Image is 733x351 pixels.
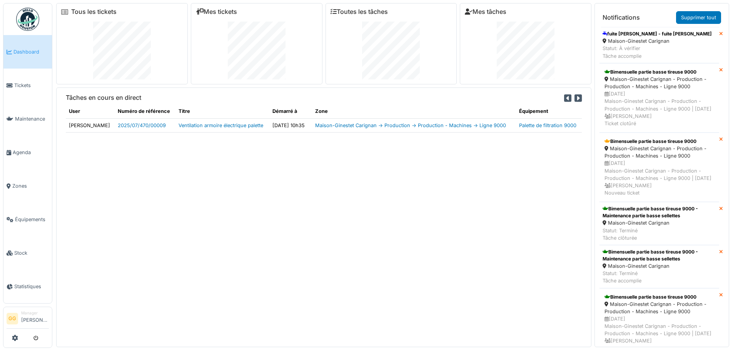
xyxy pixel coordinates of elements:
span: Statistiques [14,283,49,290]
a: Bimensuelle partie basse tireuse 9000 Maison-Ginestet Carignan - Production - Production - Machin... [599,133,719,202]
li: GG [7,313,18,324]
div: Bimensuelle partie basse tireuse 9000 - Maintenance partie basse sellettes [603,249,716,262]
div: Bimensuelle partie basse tireuse 9000 - Maintenance partie basse sellettes [603,205,716,219]
a: GG Manager[PERSON_NAME] [7,310,49,329]
img: Badge_color-CXgf-gQk.svg [16,8,39,31]
span: Tickets [14,82,49,89]
div: Manager [21,310,49,316]
a: Bimensuelle partie basse tireuse 9000 - Maintenance partie basse sellettes Maison-Ginestet Carign... [599,245,719,288]
a: Stock [3,236,52,270]
a: Agenda [3,136,52,169]
div: Statut: Terminé Tâche clôturée [603,227,716,242]
div: Statut: À vérifier Tâche accomplie [603,45,712,59]
div: Maison-Ginestet Carignan - Production - Production - Machines - Ligne 9000 [604,301,714,315]
a: Mes tickets [196,8,237,15]
a: fuite [PERSON_NAME] - fuite [PERSON_NAME] Maison-Ginestet Carignan Statut: À vérifierTâche accomplie [599,27,719,63]
a: 2025/07/470/00009 [118,123,166,128]
a: Bimensuelle partie basse tireuse 9000 - Maintenance partie basse sellettes Maison-Ginestet Carign... [599,202,719,245]
a: Bimensuelle partie basse tireuse 9000 Maison-Ginestet Carignan - Production - Production - Machin... [599,63,719,133]
a: Statistiques [3,270,52,303]
span: Stock [14,249,49,257]
div: Bimensuelle partie basse tireuse 9000 [604,294,714,301]
a: Mes tâches [465,8,506,15]
th: Numéro de référence [115,104,175,118]
td: [PERSON_NAME] [66,118,115,132]
span: translation missing: fr.shared.user [69,108,80,114]
div: Maison-Ginestet Carignan [603,219,716,227]
a: Toutes les tâches [331,8,388,15]
td: [DATE] 10h35 [269,118,312,132]
a: Tous les tickets [71,8,117,15]
div: Statut: Terminé Tâche accomplie [603,270,716,284]
span: Agenda [13,149,49,156]
a: Supprimer tout [676,11,721,24]
a: Équipements [3,203,52,236]
div: [DATE] Maison-Ginestet Carignan - Production - Production - Machines - Ligne 9000 | [DATE] [PERSO... [604,90,714,127]
h6: Tâches en cours en direct [66,94,141,101]
h6: Notifications [603,14,640,21]
span: Zones [12,182,49,190]
a: Tickets [3,69,52,102]
div: fuite [PERSON_NAME] - fuite [PERSON_NAME] [603,30,712,37]
th: Démarré à [269,104,312,118]
div: Maison-Ginestet Carignan [603,262,716,270]
a: Palette de filtration 9000 [519,123,576,128]
a: Zones [3,169,52,203]
th: Équipement [516,104,582,118]
div: Maison-Ginestet Carignan - Production - Production - Machines - Ligne 9000 [604,76,714,90]
div: Bimensuelle partie basse tireuse 9000 [604,69,714,76]
a: Dashboard [3,35,52,69]
li: [PERSON_NAME] [21,310,49,327]
a: Ventilation armoire électrique palette [179,123,263,128]
th: Titre [175,104,269,118]
span: Dashboard [13,48,49,55]
div: [DATE] Maison-Ginestet Carignan - Production - Production - Machines - Ligne 9000 | [DATE] [PERSO... [604,160,714,196]
span: Équipements [15,216,49,223]
div: Maison-Ginestet Carignan [603,37,712,45]
span: Maintenance [15,115,49,123]
th: Zone [312,104,516,118]
a: Maintenance [3,102,52,136]
div: Maison-Ginestet Carignan - Production - Production - Machines - Ligne 9000 [604,145,714,160]
div: Bimensuelle partie basse tireuse 9000 [604,138,714,145]
a: Maison-Ginestet Carignan -> Production -> Production - Machines -> Ligne 9000 [315,123,506,128]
